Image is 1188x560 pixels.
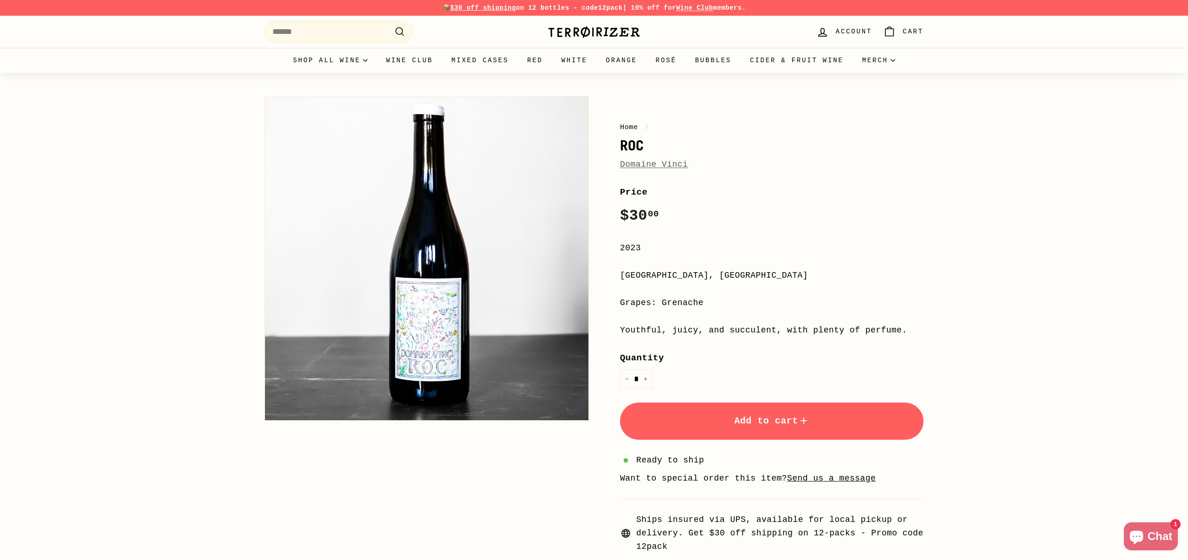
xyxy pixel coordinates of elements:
[598,4,623,12] strong: 12pack
[903,26,923,37] span: Cart
[620,269,923,282] div: [GEOGRAPHIC_DATA], [GEOGRAPHIC_DATA]
[686,48,741,73] a: Bubbles
[552,48,597,73] a: White
[639,370,652,389] button: Increase item quantity by one
[620,241,923,255] div: 2023
[836,26,872,37] span: Account
[377,48,442,73] a: Wine Club
[246,48,942,73] div: Primary
[642,123,652,131] span: /
[620,296,923,310] div: Grapes: Grenache
[620,472,923,485] li: Want to special order this item?
[284,48,377,73] summary: Shop all wine
[620,160,688,169] a: Domaine Vinci
[734,416,809,426] span: Add to cart
[636,513,923,553] span: Ships insured via UPS, available for local pickup or delivery. Get $30 off shipping on 12-packs -...
[853,48,904,73] summary: Merch
[620,324,923,337] div: Youthful, juicy, and succulent, with plenty of perfume.
[811,18,878,46] a: Account
[646,48,686,73] a: Rosé
[620,351,923,365] label: Quantity
[620,122,923,133] nav: breadcrumbs
[620,185,923,199] label: Price
[450,4,516,12] span: $30 off shipping
[620,370,634,389] button: Reduce item quantity by one
[620,137,923,153] h1: Roc
[265,3,923,13] p: 📦 on 12 bottles - code | 10% off for members.
[636,454,704,467] span: Ready to ship
[620,207,659,224] span: $30
[442,48,518,73] a: Mixed Cases
[620,403,923,440] button: Add to cart
[741,48,853,73] a: Cider & Fruit Wine
[620,123,638,131] a: Home
[787,474,876,483] a: Send us a message
[676,4,713,12] a: Wine Club
[620,370,652,389] input: quantity
[597,48,646,73] a: Orange
[648,209,659,219] sup: 00
[878,18,929,46] a: Cart
[1121,522,1181,553] inbox-online-store-chat: Shopify online store chat
[518,48,552,73] a: Red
